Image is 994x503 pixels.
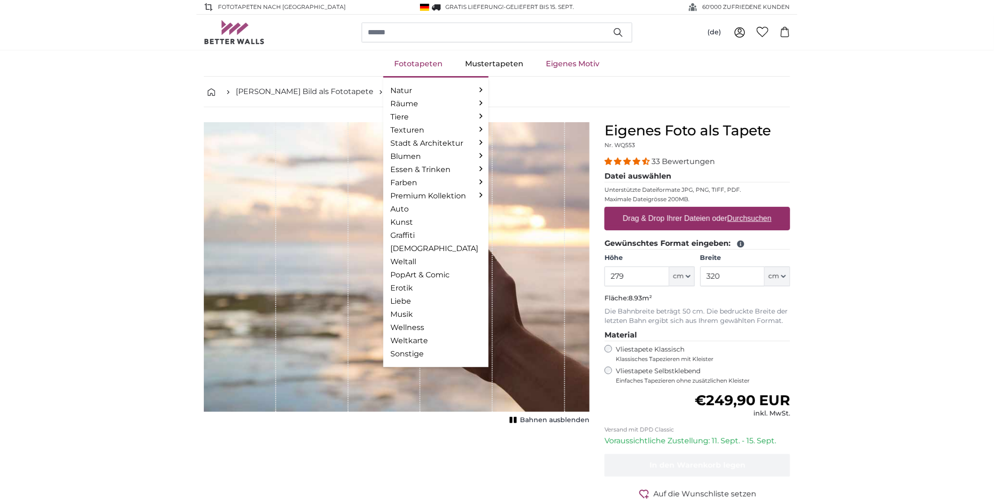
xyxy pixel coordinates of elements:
[391,177,481,189] a: Farben
[454,52,535,76] a: Mustertapeten
[391,322,481,333] a: Wellness
[391,204,481,215] a: Auto
[391,164,481,175] a: Essen & Trinken
[605,307,790,326] p: Die Bahnbreite beträgt 50 cm. Die bedruckte Breite der letzten Bahn ergibt sich aus Ihrem gewählt...
[616,377,790,385] span: Einfaches Tapezieren ohne zusätzlichen Kleister
[391,230,481,241] a: Graffiti
[605,435,790,447] p: Voraussichtliche Zustellung: 11. Sept. - 15. Sept.
[700,24,729,41] button: (de)
[391,256,481,267] a: Weltall
[605,196,790,203] p: Maximale Dateigrösse 200MB.
[695,392,790,409] span: €249,90 EUR
[520,416,590,425] span: Bahnen ausblenden
[446,3,504,10] span: GRATIS Lieferung!
[605,253,694,263] label: Höhe
[650,461,745,470] span: In den Warenkorb legen
[391,217,481,228] a: Kunst
[605,122,790,139] h1: Eigenes Foto als Tapete
[391,269,481,281] a: PopArt & Comic
[535,52,611,76] a: Eigenes Motiv
[616,345,782,363] label: Vliestapete Klassisch
[605,141,635,149] span: Nr. WQ553
[204,77,790,107] nav: breadcrumbs
[616,355,782,363] span: Klassisches Tapezieren mit Kleister
[653,488,756,500] span: Auf die Wunschliste setzen
[605,238,790,250] legend: Gewünschtes Format eingeben:
[391,125,481,136] a: Texturen
[629,294,652,302] span: 8.93m²
[616,367,790,385] label: Vliestapete Selbstklebend
[204,20,265,44] img: Betterwalls
[391,85,481,96] a: Natur
[652,157,715,166] span: 33 Bewertungen
[605,171,790,182] legend: Datei auswählen
[420,4,429,11] img: Deutschland
[702,3,790,11] span: 60'000 ZUFRIEDENE KUNDEN
[605,157,652,166] span: 4.33 stars
[605,426,790,433] p: Versand mit DPD Classic
[204,122,590,427] div: 1 of 1
[391,335,481,346] a: Weltkarte
[236,86,373,97] a: [PERSON_NAME] Bild als Fototapete
[605,186,790,194] p: Unterstützte Dateiformate JPG, PNG, TIFF, PDF.
[765,267,790,286] button: cm
[506,3,575,10] span: Geliefert bis 15. Sept.
[391,309,481,320] a: Musik
[391,138,481,149] a: Stadt & Architektur
[504,3,575,10] span: -
[507,414,590,427] button: Bahnen ausblenden
[391,98,481,110] a: Räume
[605,294,790,303] p: Fläche:
[700,253,790,263] label: Breite
[391,296,481,307] a: Liebe
[769,272,779,281] span: cm
[218,3,346,11] span: Fototapeten nach [GEOGRAPHIC_DATA]
[605,454,790,477] button: In den Warenkorb legen
[695,409,790,418] div: inkl. MwSt.
[605,488,790,500] button: Auf die Wunschliste setzen
[391,151,481,162] a: Blumen
[605,330,790,341] legend: Material
[391,243,481,254] a: [DEMOGRAPHIC_DATA]
[391,190,481,202] a: Premium Kollektion
[391,111,481,123] a: Tiere
[619,209,776,228] label: Drag & Drop Ihrer Dateien oder
[669,267,695,286] button: cm
[673,272,684,281] span: cm
[391,283,481,294] a: Erotik
[383,52,454,76] a: Fototapeten
[391,348,481,360] a: Sonstige
[728,214,772,222] u: Durchsuchen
